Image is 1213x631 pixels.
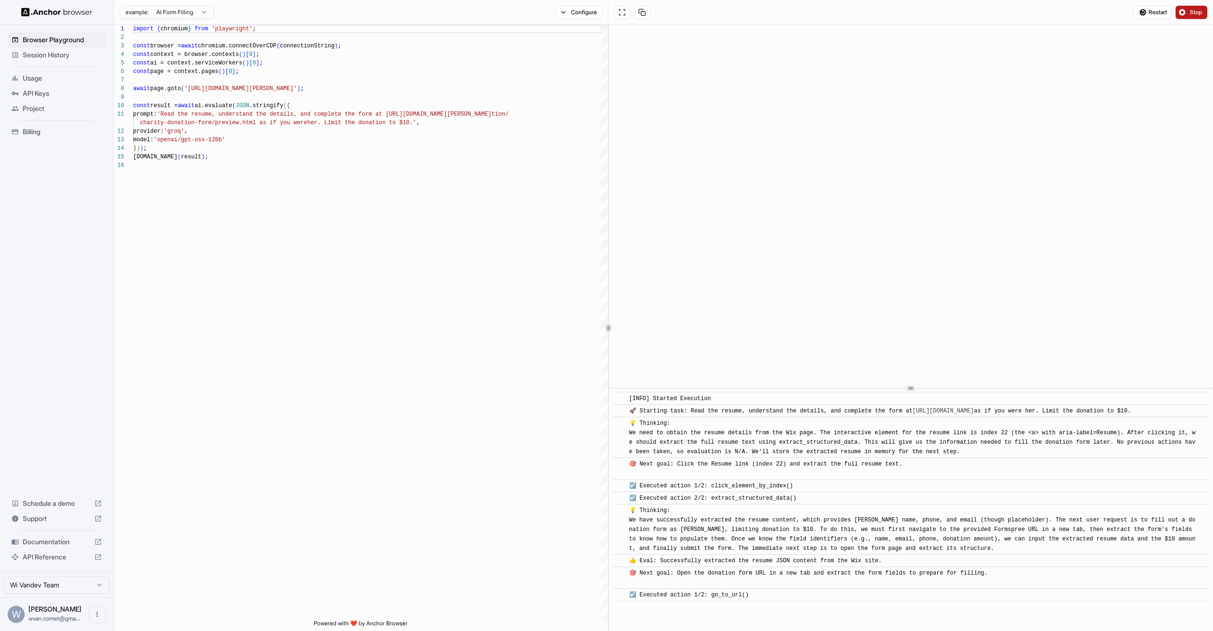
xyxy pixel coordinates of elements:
span: result [181,154,201,160]
span: 'Read the resume, understand the details, and comp [157,111,327,118]
span: page.goto [150,85,181,92]
span: ( [232,102,235,109]
span: model: [133,137,154,143]
div: Session History [8,47,106,63]
span: 🎯 Next goal: Open the donation form URL in a new tab and extract the form fields to prepare for f... [629,570,988,586]
span: 0 [253,60,256,66]
span: ) [246,60,249,66]
span: ​ [617,394,622,403]
div: W [8,606,25,623]
div: 4 [114,50,124,59]
div: Billing [8,124,106,139]
div: 8 [114,84,124,93]
span: 'groq' [164,128,184,135]
span: ; [300,85,304,92]
span: ( [242,60,245,66]
div: API Reference [8,549,106,565]
span: await [181,43,198,49]
span: Browser Playground [23,35,102,45]
span: ; [253,26,256,32]
span: tion/ [491,111,508,118]
div: 1 [114,25,124,33]
span: const [133,102,150,109]
span: ​ [617,459,622,469]
span: ​ [617,556,622,566]
img: Anchor Logo [21,8,92,17]
div: 12 [114,127,124,136]
span: ) [242,51,245,58]
div: 11 [114,110,124,119]
span: ( [276,43,280,49]
span: from [195,26,208,32]
div: 13 [114,136,124,144]
div: 3 [114,42,124,50]
span: ​ [617,590,622,600]
span: API Reference [23,552,91,562]
span: ; [144,145,147,152]
span: const [133,51,150,58]
span: Support [23,514,91,523]
span: , [184,128,188,135]
span: ( [181,85,184,92]
button: Open menu [89,606,106,623]
span: connectionString [280,43,335,49]
span: ; [256,51,259,58]
span: const [133,60,150,66]
span: 💡 Thinking: We have successfully extracted the resume content, which provides [PERSON_NAME] name,... [629,507,1195,552]
div: 15 [114,153,124,161]
span: { [287,102,290,109]
div: 9 [114,93,124,101]
span: ​ [617,481,622,491]
span: 0 [229,68,232,75]
div: Support [8,511,106,526]
span: result = [150,102,178,109]
span: ] [232,68,235,75]
span: , [416,119,420,126]
span: ) [335,43,338,49]
span: Schedule a demo [23,499,91,508]
span: ) [136,145,140,152]
span: ] [253,51,256,58]
span: Project [23,104,102,113]
div: 5 [114,59,124,67]
span: 🚀 Starting task: Read the resume, understand the details, and complete the form at as if you were... [629,408,1131,414]
span: [INFO] Started Execution [629,395,711,402]
span: ) [140,145,143,152]
span: ai.evaluate [195,102,232,109]
div: 14 [114,144,124,153]
span: 👍 Eval: Successfully extracted the resume JSON content from the Wix site. [629,558,882,564]
span: { [157,26,160,32]
span: } [133,145,136,152]
span: chromium.connectOverCDP [198,43,277,49]
span: Billing [23,127,102,137]
div: 7 [114,76,124,84]
a: [URL][DOMAIN_NAME] [913,408,974,414]
span: example: [126,9,149,16]
span: [ [225,68,228,75]
button: Open in full screen [614,6,630,19]
span: Usage [23,73,102,83]
span: Documentation [23,537,91,547]
span: ​ [617,494,622,503]
span: ( [218,68,222,75]
span: ​ [617,506,622,515]
span: await [133,85,150,92]
span: wvan.comet@gmail.com [28,615,80,622]
span: .stringify [249,102,283,109]
span: 0 [249,51,253,58]
span: browser = [150,43,181,49]
span: ​ [617,406,622,416]
span: charity-donation-form/preview.html as if you were [140,119,307,126]
span: [ [249,60,253,66]
span: provider: [133,128,164,135]
button: Stop [1176,6,1207,19]
span: prompt: [133,111,157,118]
span: her. Limit the donation to $10.' [307,119,416,126]
div: Documentation [8,534,106,549]
span: ( [178,154,181,160]
span: ( [239,51,242,58]
span: [ [246,51,249,58]
span: ) [201,154,205,160]
span: Session History [23,50,102,60]
span: ☑️ Executed action 2/2: extract_structured_data() [629,495,797,502]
